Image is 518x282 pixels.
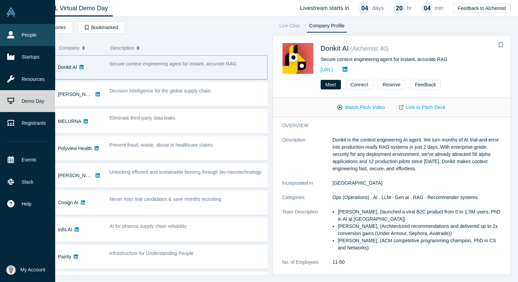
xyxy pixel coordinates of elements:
div: 04 [359,2,371,14]
strong: - Rapidly growing $60B hidden market; [338,274,427,279]
dd: [GEOGRAPHIC_DATA] [333,180,501,187]
div: 20 [393,2,405,14]
p: min [434,4,443,12]
span: Decision Intelligence for the global supply chain. [110,88,212,94]
span: Never miss trial candidates & save months recruiting [110,196,221,202]
button: Feedback to Alchemist [453,3,511,13]
span: Description [110,41,134,55]
img: Alchemist Vault Logo [6,7,16,17]
img: Vetri Venthan Elango's Account [6,265,16,275]
span: Company [59,41,80,55]
div: 04 [421,2,433,14]
h3: overview [282,122,492,129]
dt: Description [282,136,333,180]
a: Class XL Virtual Demo Day [29,0,113,16]
span: Infrastructure for Understanding People [110,250,194,256]
a: [PERSON_NAME] [58,173,97,178]
div: Secure context engineering agent for instant, accurate RAG [321,56,501,63]
dt: Incorporated in [282,180,333,194]
button: Reserve [378,80,405,89]
a: [PERSON_NAME] [58,91,97,97]
button: Bookmarked [78,22,125,34]
small: ( Alchemist 40 ) [350,45,388,52]
button: Feedback [410,80,441,89]
button: Bookmark [496,40,506,50]
span: AI for pharma supply chain reliability [110,223,187,229]
button: My Account [6,265,45,275]
img: Donkit AI's Logo [282,43,313,74]
span: Help [22,200,32,208]
p: days [372,4,384,12]
button: Description [110,41,263,55]
span: Ops (Operations) · AI · LLM · Gen ai · RAG · Recommender systems [333,195,478,200]
p: hr [407,4,411,12]
a: Live Chat [277,22,302,33]
a: Company Profile [307,22,347,33]
a: Cosign AI [58,200,78,205]
a: MELURNA [58,119,81,124]
span: Prevent fraud, waste, abuse in healthcare claims [110,142,213,148]
a: Link to Pitch Deck [392,101,453,113]
a: Polyview Health [58,146,92,151]
span: My Account [21,266,45,273]
button: Connect [346,80,373,89]
li: [PERSON_NAME], (ACM competetive programming champion, PhD in CS and Networks) [338,237,501,252]
a: Donkit AI [321,45,349,52]
a: Infis AI [58,227,72,232]
span: Secure context engineering agent for instant, accurate RAG [110,61,236,66]
dd: 11-50 [333,259,501,266]
dt: No. of Employees [282,259,333,273]
dt: Categories [282,194,333,208]
a: Pairity [58,254,71,259]
a: [URL] [321,67,333,72]
p: Donkit is the context engineering AI agent. We turn months of AI trial-and-error into production-... [333,136,501,172]
button: Watch Pitch Video [330,101,392,113]
span: Eliminate third-party data leaks [110,115,175,121]
button: Meet [321,80,341,89]
li: [PERSON_NAME], (launched a viral B2C product from 0 to 1.5M users, PhD in AI at [GEOGRAPHIC_DATA]) [338,208,501,223]
dt: Team Description [282,208,333,259]
button: Company [59,41,103,55]
span: Unlocking efficient and sustainable farming through bio-nanotechnology. [110,169,262,175]
li: [PERSON_NAME], (Architectured recommendations and delivered up to 2x conversion gains (Under Armo... [338,223,501,237]
h4: Livestream starts in [300,5,349,11]
a: Donkit AI [58,64,77,70]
